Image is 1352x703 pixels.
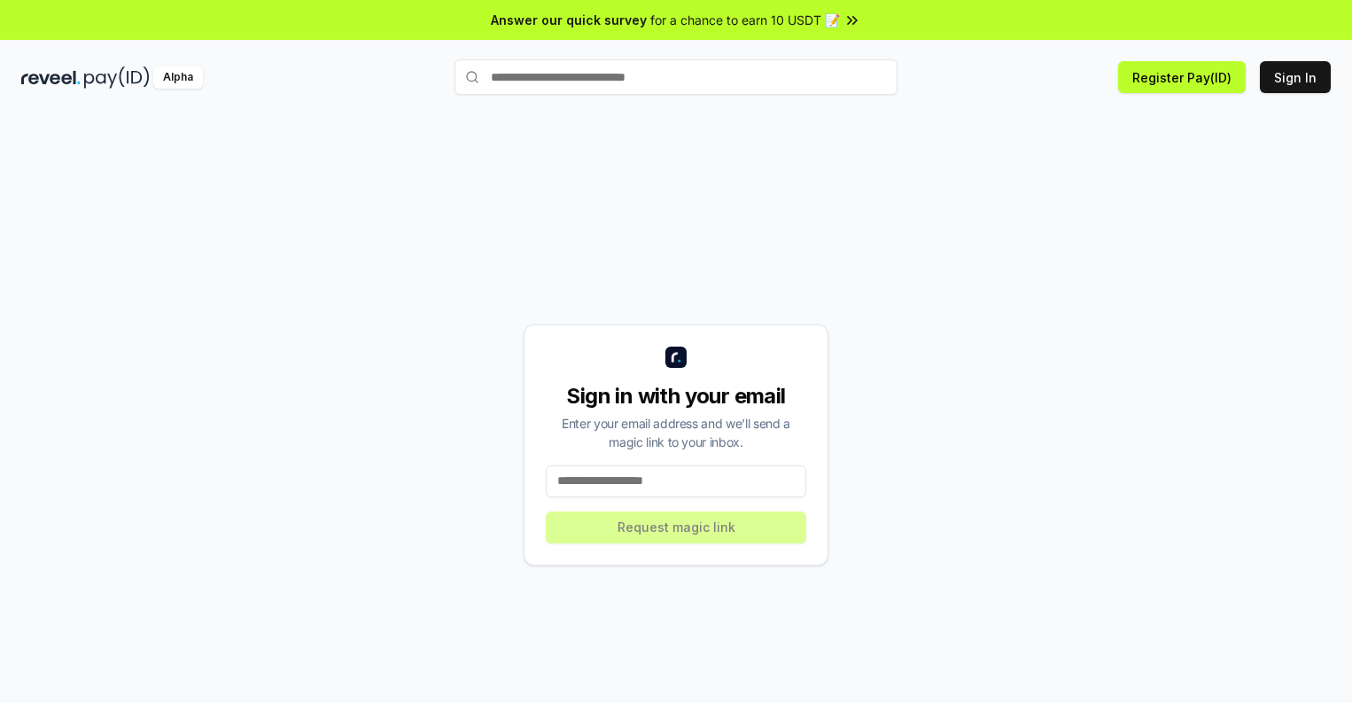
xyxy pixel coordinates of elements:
img: reveel_dark [21,66,81,89]
button: Sign In [1260,61,1331,93]
img: pay_id [84,66,150,89]
div: Enter your email address and we’ll send a magic link to your inbox. [546,414,806,451]
div: Sign in with your email [546,382,806,410]
button: Register Pay(ID) [1118,61,1246,93]
span: Answer our quick survey [491,11,647,29]
img: logo_small [665,347,687,368]
div: Alpha [153,66,203,89]
span: for a chance to earn 10 USDT 📝 [650,11,840,29]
